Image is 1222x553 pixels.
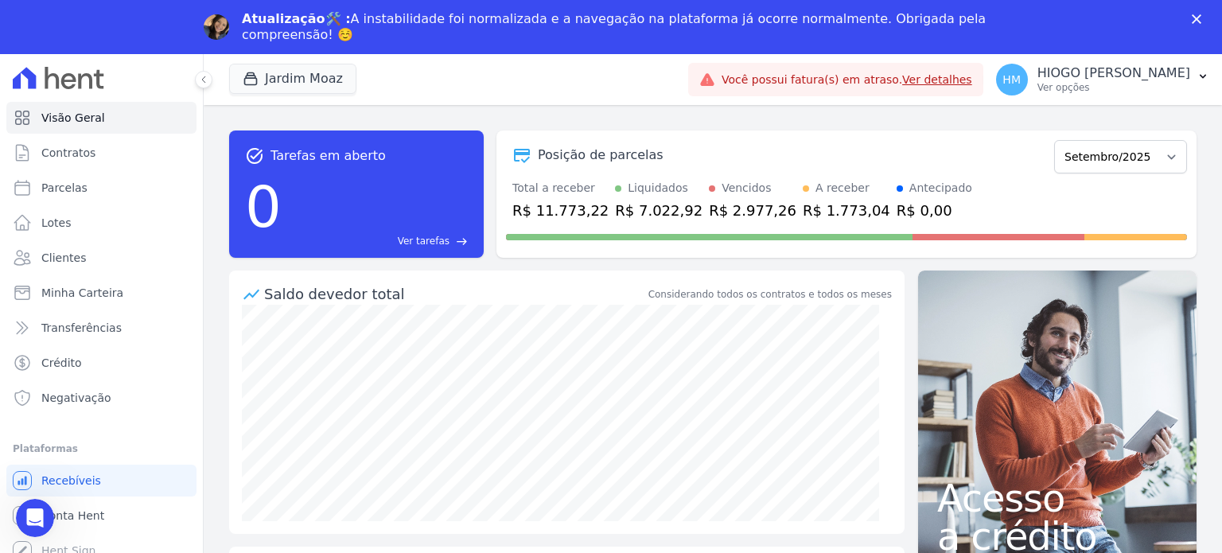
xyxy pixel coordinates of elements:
[6,382,197,414] a: Negativação
[6,172,197,204] a: Parcelas
[41,320,122,336] span: Transferências
[1002,74,1021,85] span: HM
[815,180,870,197] div: A receber
[41,390,111,406] span: Negativação
[615,200,702,221] div: R$ 7.022,92
[803,200,890,221] div: R$ 1.773,04
[6,137,197,169] a: Contratos
[41,180,88,196] span: Parcelas
[937,479,1177,517] span: Acesso
[628,180,688,197] div: Liquidados
[1037,81,1190,94] p: Ver opções
[6,242,197,274] a: Clientes
[1192,14,1208,24] div: Fechar
[41,250,86,266] span: Clientes
[41,285,123,301] span: Minha Carteira
[204,14,229,40] img: Profile image for Adriane
[245,146,264,166] span: task_alt
[229,64,356,94] button: Jardim Moaz
[41,215,72,231] span: Lotes
[722,180,771,197] div: Vencidos
[909,180,972,197] div: Antecipado
[41,145,95,161] span: Contratos
[456,236,468,247] span: east
[709,200,796,221] div: R$ 2.977,26
[398,234,449,248] span: Ver tarefas
[242,11,993,43] div: A instabilidade foi normalizada e a navegação na plataforma já ocorre normalmente. Obrigada pela ...
[1037,65,1190,81] p: HIOGO [PERSON_NAME]
[245,166,282,248] div: 0
[270,146,386,166] span: Tarefas em aberto
[512,180,609,197] div: Total a receber
[13,439,190,458] div: Plataformas
[41,473,101,489] span: Recebíveis
[6,500,197,532] a: Conta Hent
[512,200,609,221] div: R$ 11.773,22
[41,508,104,524] span: Conta Hent
[242,11,351,26] b: Atualização🛠️ :
[6,102,197,134] a: Visão Geral
[41,355,82,371] span: Crédito
[983,57,1222,102] button: HM HIOGO [PERSON_NAME] Ver opções
[538,146,664,165] div: Posição de parcelas
[648,287,892,302] div: Considerando todos os contratos e todos os meses
[264,283,645,305] div: Saldo devedor total
[6,277,197,309] a: Minha Carteira
[897,200,972,221] div: R$ 0,00
[722,72,972,88] span: Você possui fatura(s) em atraso.
[6,312,197,344] a: Transferências
[902,73,972,86] a: Ver detalhes
[6,207,197,239] a: Lotes
[6,347,197,379] a: Crédito
[41,110,105,126] span: Visão Geral
[16,499,54,537] iframe: Intercom live chat
[288,234,468,248] a: Ver tarefas east
[6,465,197,497] a: Recebíveis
